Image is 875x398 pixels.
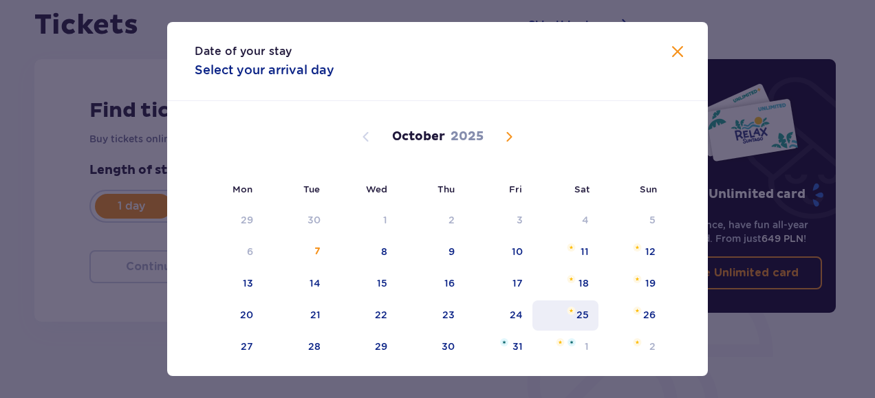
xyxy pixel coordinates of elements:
[397,300,465,331] td: Thursday, October 23, 2025
[567,307,576,315] img: Orange star
[598,332,665,362] td: Sunday, November 2, 2025
[375,340,387,353] div: 29
[444,276,455,290] div: 16
[510,308,523,322] div: 24
[532,332,599,362] td: Saturday, November 1, 2025
[381,245,387,258] div: 8
[645,276,656,290] div: 19
[377,276,387,290] div: 15
[464,237,532,267] td: Friday, October 10, 2025
[633,243,642,252] img: Orange star
[501,129,517,145] button: Next month
[375,308,387,322] div: 22
[532,300,599,331] td: Saturday, October 25, 2025
[556,338,565,346] img: Orange star
[195,62,334,78] p: Select your arrival day
[308,340,321,353] div: 28
[437,184,455,195] small: Thu
[532,206,599,236] td: Date not available. Saturday, October 4, 2025
[330,332,397,362] td: Wednesday, October 29, 2025
[568,338,576,346] img: Blue star
[303,184,320,195] small: Tue
[464,269,532,299] td: Friday, October 17, 2025
[330,206,397,236] td: Date not available. Wednesday, October 1, 2025
[366,184,387,195] small: Wed
[649,340,656,353] div: 2
[397,269,465,299] td: Thursday, October 16, 2025
[392,129,445,145] p: October
[598,237,665,267] td: Sunday, October 12, 2025
[585,340,589,353] div: 1
[500,338,508,346] img: Blue star
[464,300,532,331] td: Friday, October 24, 2025
[509,184,522,195] small: Fri
[598,269,665,299] td: Sunday, October 19, 2025
[464,206,532,236] td: Date not available. Friday, October 3, 2025
[330,269,397,299] td: Wednesday, October 15, 2025
[512,245,523,258] div: 10
[649,213,656,227] div: 5
[195,44,292,59] p: Date of your stay
[633,275,642,283] img: Orange star
[449,245,455,258] div: 9
[263,269,331,299] td: Tuesday, October 14, 2025
[633,307,642,315] img: Orange star
[233,184,252,195] small: Mon
[512,276,523,290] div: 17
[307,213,321,227] div: 30
[582,213,589,227] div: 4
[397,206,465,236] td: Date not available. Thursday, October 2, 2025
[263,332,331,362] td: Tuesday, October 28, 2025
[195,332,263,362] td: Monday, October 27, 2025
[442,308,455,322] div: 23
[358,129,374,145] button: Previous month
[451,129,484,145] p: 2025
[195,206,263,236] td: Date not available. Monday, September 29, 2025
[517,213,523,227] div: 3
[567,243,576,252] img: Orange star
[598,300,665,331] td: Sunday, October 26, 2025
[464,332,532,362] td: Friday, October 31, 2025
[247,245,253,258] div: 6
[576,308,589,322] div: 25
[263,237,331,267] td: Tuesday, October 7, 2025
[669,44,686,61] button: Close
[640,184,657,195] small: Sun
[598,206,665,236] td: Date not available. Sunday, October 5, 2025
[633,338,642,346] img: Orange star
[195,269,263,299] td: Monday, October 13, 2025
[645,245,656,258] div: 12
[567,275,576,283] img: Orange star
[243,276,253,290] div: 13
[195,300,263,331] td: Monday, October 20, 2025
[314,245,321,258] div: 7
[330,300,397,331] td: Wednesday, October 22, 2025
[574,184,590,195] small: Sat
[195,237,263,267] td: Date not available. Monday, October 6, 2025
[263,300,331,331] td: Tuesday, October 21, 2025
[532,269,599,299] td: Saturday, October 18, 2025
[330,237,397,267] td: Wednesday, October 8, 2025
[240,308,253,322] div: 20
[512,340,523,353] div: 31
[241,213,253,227] div: 29
[579,276,589,290] div: 18
[643,308,656,322] div: 26
[449,213,455,227] div: 2
[397,332,465,362] td: Thursday, October 30, 2025
[310,308,321,322] div: 21
[241,340,253,353] div: 27
[581,245,589,258] div: 11
[263,206,331,236] td: Date not available. Tuesday, September 30, 2025
[442,340,455,353] div: 30
[532,237,599,267] td: Saturday, October 11, 2025
[397,237,465,267] td: Thursday, October 9, 2025
[383,213,387,227] div: 1
[310,276,321,290] div: 14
